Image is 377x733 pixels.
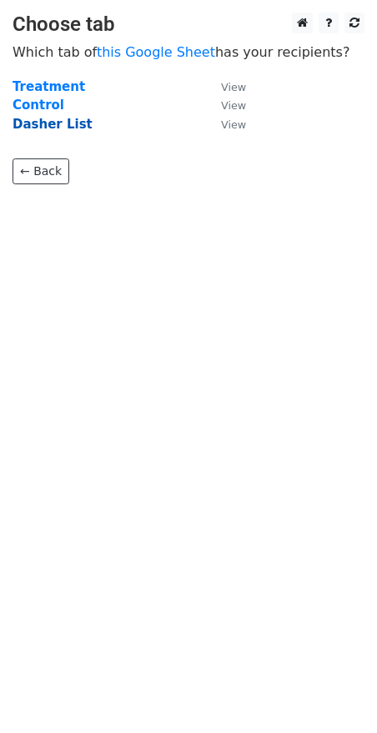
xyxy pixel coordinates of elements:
[13,117,93,132] a: Dasher List
[204,79,246,94] a: View
[13,13,364,37] h3: Choose tab
[221,99,246,112] small: View
[204,98,246,113] a: View
[13,98,64,113] a: Control
[221,118,246,131] small: View
[13,158,69,184] a: ← Back
[204,117,246,132] a: View
[97,44,215,60] a: this Google Sheet
[13,43,364,61] p: Which tab of has your recipients?
[294,653,377,733] iframe: Chat Widget
[221,81,246,93] small: View
[13,79,85,94] a: Treatment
